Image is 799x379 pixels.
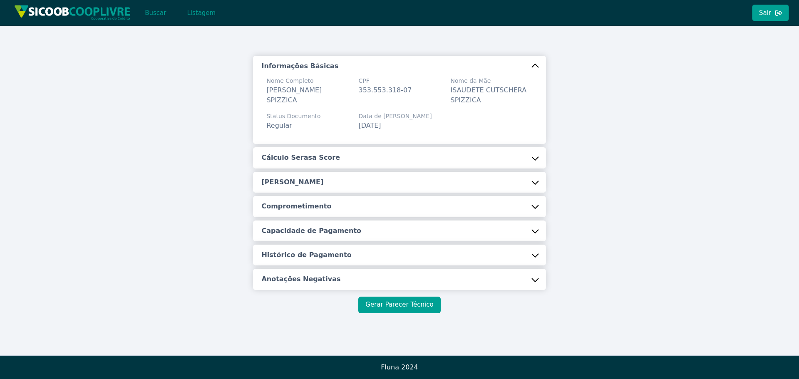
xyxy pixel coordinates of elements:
button: Capacidade de Pagamento [253,220,546,241]
button: Gerar Parecer Técnico [358,297,440,313]
h5: Capacidade de Pagamento [261,226,361,235]
button: Cálculo Serasa Score [253,147,546,168]
span: Regular [266,121,292,129]
button: Buscar [138,5,173,21]
button: Comprometimento [253,196,546,217]
h5: [PERSON_NAME] [261,178,323,187]
span: 353.553.318-07 [358,86,412,94]
span: Nome Completo [266,77,348,85]
span: CPF [358,77,412,85]
button: Informações Básicas [253,56,546,77]
span: [DATE] [358,121,381,129]
h5: Informações Básicas [261,62,338,71]
h5: Comprometimento [261,202,331,211]
button: Anotações Negativas [253,269,546,290]
span: [PERSON_NAME] SPIZZICA [266,86,322,104]
span: Status Documento [266,112,320,121]
button: [PERSON_NAME] [253,172,546,193]
button: Sair [752,5,789,21]
button: Listagem [180,5,223,21]
span: Fluna 2024 [381,363,418,371]
button: Histórico de Pagamento [253,245,546,265]
img: img/sicoob_cooplivre.png [14,5,131,20]
h5: Cálculo Serasa Score [261,153,340,162]
h5: Anotações Negativas [261,275,340,284]
span: Data de [PERSON_NAME] [358,112,432,121]
span: Nome da Mãe [450,77,532,85]
h5: Histórico de Pagamento [261,250,351,260]
span: ISAUDETE CUTSCHERA SPIZZICA [450,86,526,104]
